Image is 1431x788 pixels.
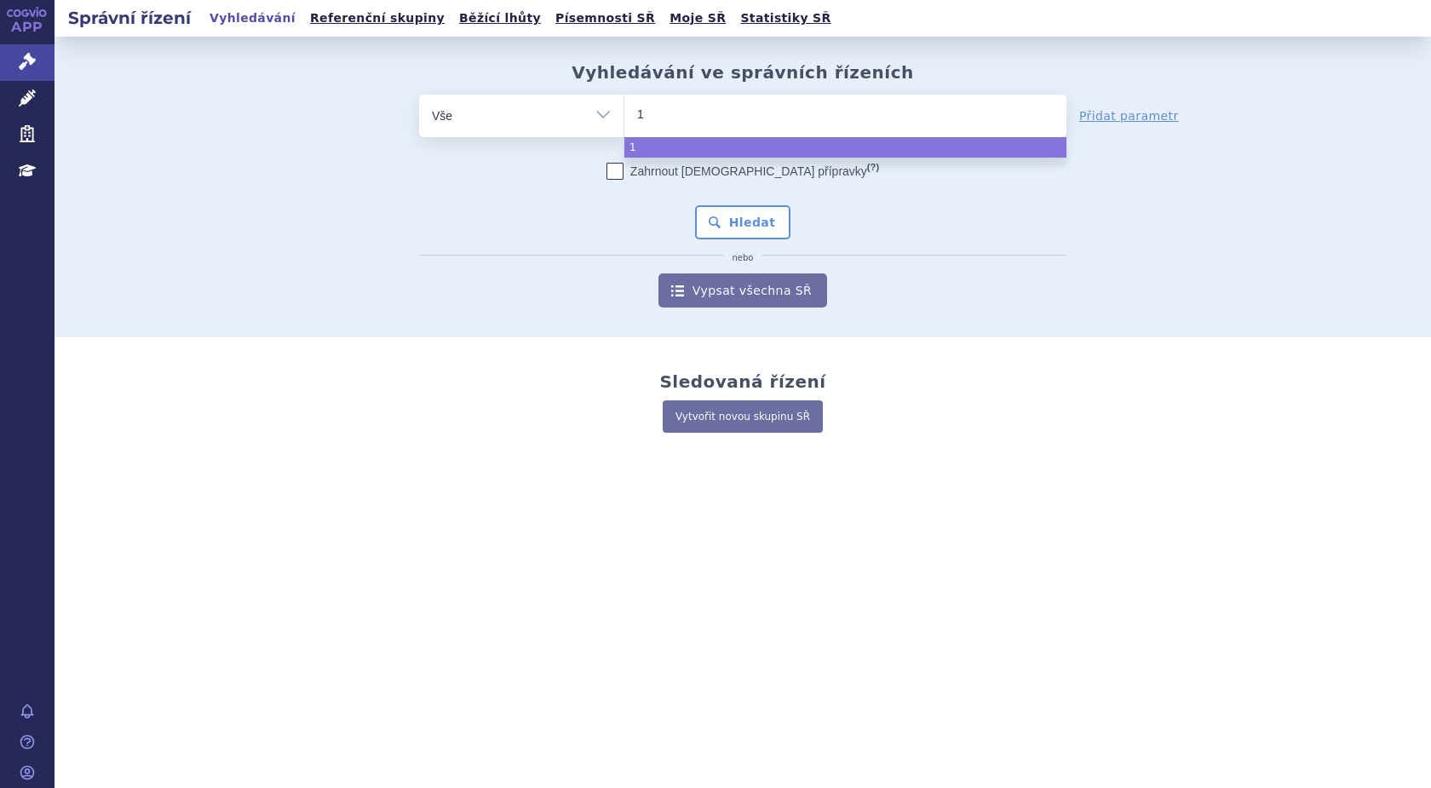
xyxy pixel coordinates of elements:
abbr: (?) [867,162,879,173]
label: Zahrnout [DEMOGRAPHIC_DATA] přípravky [606,163,879,180]
a: Přidat parametr [1079,107,1179,124]
li: 1 [624,137,1066,158]
i: nebo [724,253,762,263]
a: Písemnosti SŘ [550,7,660,30]
a: Vytvořit novou skupinu SŘ [663,400,823,433]
a: Vyhledávání [204,7,301,30]
a: Statistiky SŘ [735,7,836,30]
a: Vypsat všechna SŘ [658,273,827,308]
a: Referenční skupiny [305,7,450,30]
h2: Vyhledávání ve správních řízeních [572,62,914,83]
a: Moje SŘ [664,7,731,30]
h2: Sledovaná řízení [659,371,825,392]
h2: Správní řízení [55,6,204,30]
a: Běžící lhůty [454,7,546,30]
button: Hledat [695,205,791,239]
